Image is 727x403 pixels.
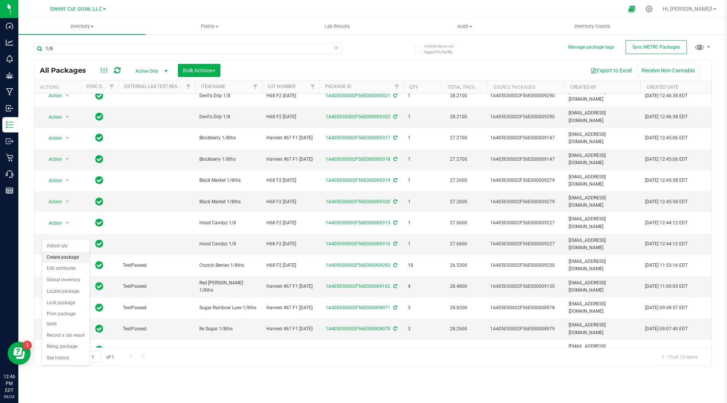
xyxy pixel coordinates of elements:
[446,323,471,334] span: 28.2600
[266,262,315,269] span: H68 F2 [DATE]
[637,64,700,77] button: Receive Non-Cannabis
[6,170,13,178] inline-svg: Call Center
[266,113,315,121] span: H68 F2 [DATE]
[325,84,351,89] a: Package ID
[326,135,390,140] a: 1A405030002F56E000009317
[645,156,688,163] span: [DATE] 12:45:06 EDT
[391,80,403,93] a: Filter
[645,92,688,100] span: [DATE] 12:46:38 EDT
[42,352,90,364] li: See history
[266,198,315,206] span: H68 F2 [DATE]
[569,215,636,230] span: [EMAIL_ADDRESS][DOMAIN_NAME]
[645,283,688,290] span: [DATE] 11:00:05 EDT
[199,279,257,294] span: Red [PERSON_NAME] 1/8ths
[569,321,636,336] span: [EMAIL_ADDRESS][DOMAIN_NAME]
[95,281,103,292] span: In Sync
[446,260,471,271] span: 26.5300
[490,177,562,184] div: Value 1: 1A405030002F56E000009279
[6,104,13,112] inline-svg: Inbound
[446,302,471,313] span: 28.8200
[446,238,471,250] span: 27.6600
[106,80,118,93] a: Filter
[401,23,528,30] span: Audit
[446,154,471,165] span: 27.2700
[249,80,262,93] a: Filter
[326,220,390,225] a: 1A405030002F56E000009315
[146,18,273,34] a: Plants
[95,90,103,101] span: In Sync
[392,241,397,246] span: Sync from Compliance System
[334,43,339,53] span: Clear
[401,18,528,34] a: Audit
[95,111,103,122] span: In Sync
[446,175,471,186] span: 27.2600
[199,156,257,163] span: Blockberry 1/8ths
[645,177,688,184] span: [DATE] 12:45:58 EDT
[274,18,401,34] a: Lab Results
[266,240,315,248] span: H68 F2 [DATE]
[490,325,562,333] div: Value 1: 1A405030002F56E000008979
[42,90,62,101] span: Action
[655,351,704,362] span: 1 - 15 of 15 items
[199,240,257,248] span: Hood Candyz 1/8
[199,113,257,121] span: Devil's Drip 1/8
[645,346,688,354] span: [DATE] 09:57:01 EDT
[408,156,437,163] span: 1
[183,67,215,73] span: Bulk Actions
[490,92,562,100] div: Value 1: 1A405030002F56E000009290
[266,177,315,184] span: H68 F2 [DATE]
[645,304,688,312] span: [DATE] 09:08:57 EDT
[392,157,397,162] span: Sync from Compliance System
[42,286,90,297] li: Locate package
[95,175,103,186] span: In Sync
[95,260,103,271] span: In Sync
[408,177,437,184] span: 1
[446,344,471,356] span: 27.1500
[3,373,15,394] p: 12:46 PM EDT
[314,23,360,30] span: Lab Results
[564,23,621,30] span: Inventory Counts
[95,238,103,249] span: In Sync
[490,304,562,312] div: Value 1: 1A405030002F56E000008978
[326,263,390,268] a: 1A405030002F56E000009292
[409,85,418,90] a: Qty
[42,175,62,186] span: Action
[3,394,15,400] p: 09/23
[50,6,102,12] span: Sweet Cut Grow, LLC
[42,133,62,144] span: Action
[392,114,397,119] span: Sync from Compliance System
[63,133,72,144] span: select
[490,346,562,354] div: Value 1: 1A405030002F56E000008245
[6,88,13,96] inline-svg: Manufacturing
[408,325,437,333] span: 3
[42,274,90,286] li: Global inventory
[326,157,390,162] a: 1A405030002F56E000009318
[23,341,32,350] iframe: Resource center unread badge
[199,92,257,100] span: Devil's Drip 1/8
[392,220,397,225] span: Sync from Compliance System
[645,219,688,227] span: [DATE] 12:44:12 EDT
[663,6,712,12] span: Hi, [PERSON_NAME]!
[95,196,103,207] span: In Sync
[6,121,13,129] inline-svg: Inventory
[408,346,437,354] span: 5
[326,114,390,119] a: 1A405030002F56E000009322
[326,241,390,246] a: 1A405030002F56E000009316
[569,343,636,357] span: [EMAIL_ADDRESS][DOMAIN_NAME]
[306,80,319,93] a: Filter
[63,196,72,207] span: select
[199,219,257,227] span: Hood Candyz 1/8
[645,325,688,333] span: [DATE] 09:07:40 EDT
[6,72,13,79] inline-svg: Grow
[585,64,637,77] button: Export to Excel
[392,135,397,140] span: Sync from Compliance System
[569,88,636,103] span: [EMAIL_ADDRESS][DOMAIN_NAME]
[487,80,564,94] th: Source Packages
[42,218,62,228] span: Action
[266,92,315,100] span: H68 F2 [DATE]
[490,219,562,227] div: Value 1: 1A405030002F56E000009227
[6,154,13,162] inline-svg: Retail
[647,85,678,90] a: Created Date
[569,258,636,272] span: [EMAIL_ADDRESS][DOMAIN_NAME]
